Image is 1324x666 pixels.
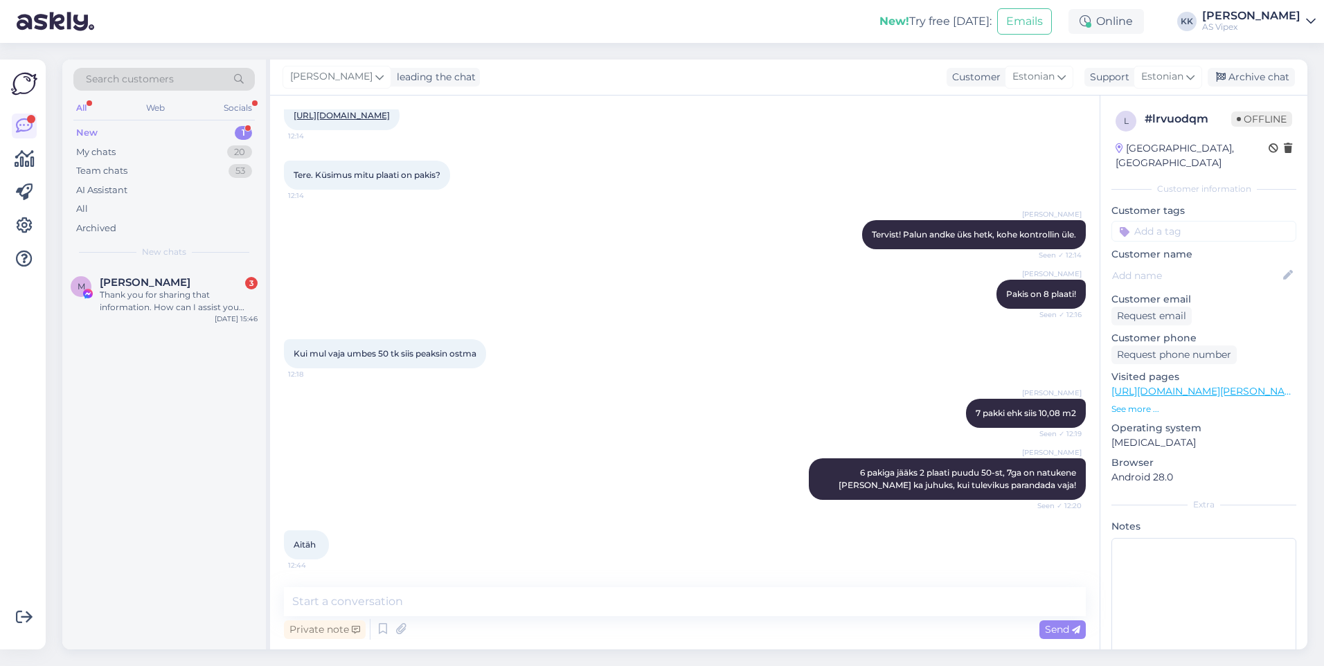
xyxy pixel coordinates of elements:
[1068,9,1144,34] div: Online
[78,281,85,291] span: M
[1030,250,1082,260] span: Seen ✓ 12:14
[227,145,252,159] div: 20
[76,183,127,197] div: AI Assistant
[76,164,127,178] div: Team chats
[879,13,992,30] div: Try free [DATE]:
[1111,204,1296,218] p: Customer tags
[1111,370,1296,384] p: Visited pages
[76,202,88,216] div: All
[1111,470,1296,485] p: Android 28.0
[1111,435,1296,450] p: [MEDICAL_DATA]
[294,110,390,120] a: [URL][DOMAIN_NAME]
[284,620,366,639] div: Private note
[1030,501,1082,511] span: Seen ✓ 12:20
[1231,111,1292,127] span: Offline
[1111,421,1296,435] p: Operating system
[1177,12,1197,31] div: KK
[1030,309,1082,320] span: Seen ✓ 12:16
[1022,269,1082,279] span: [PERSON_NAME]
[839,467,1078,490] span: 6 pakiga jääks 2 plaati puudu 50-st, 7ga on natukene [PERSON_NAME] ka juhuks, kui tulevikus paran...
[294,348,476,359] span: Kui mul vaja umbes 50 tk siis peaksin ostma
[1022,388,1082,398] span: [PERSON_NAME]
[1045,623,1080,636] span: Send
[294,539,316,550] span: Aitäh
[221,99,255,117] div: Socials
[1112,268,1280,283] input: Add name
[1084,70,1129,84] div: Support
[1012,69,1055,84] span: Estonian
[73,99,89,117] div: All
[235,126,252,140] div: 1
[1116,141,1269,170] div: [GEOGRAPHIC_DATA], [GEOGRAPHIC_DATA]
[215,314,258,324] div: [DATE] 15:46
[1111,331,1296,345] p: Customer phone
[1111,385,1303,397] a: [URL][DOMAIN_NAME][PERSON_NAME]
[1111,221,1296,242] input: Add a tag
[86,72,174,87] span: Search customers
[1022,447,1082,458] span: [PERSON_NAME]
[288,369,340,379] span: 12:18
[288,190,340,201] span: 12:14
[143,99,168,117] div: Web
[879,15,909,28] b: New!
[288,131,340,141] span: 12:14
[76,222,116,235] div: Archived
[1124,116,1129,126] span: l
[997,8,1052,35] button: Emails
[947,70,1001,84] div: Customer
[1006,289,1076,299] span: Pakis on 8 plaati!
[1111,183,1296,195] div: Customer information
[245,277,258,289] div: 3
[142,246,186,258] span: New chats
[1111,519,1296,534] p: Notes
[76,145,116,159] div: My chats
[11,71,37,97] img: Askly Logo
[288,560,340,570] span: 12:44
[1202,10,1316,33] a: [PERSON_NAME]AS Vipex
[1141,69,1183,84] span: Estonian
[872,229,1076,240] span: Tervist! Palun andke üks hetk, kohe kontrollin üle.
[1208,68,1295,87] div: Archive chat
[391,70,476,84] div: leading the chat
[1111,345,1237,364] div: Request phone number
[1202,21,1300,33] div: AS Vipex
[290,69,373,84] span: [PERSON_NAME]
[1111,403,1296,415] p: See more ...
[1111,247,1296,262] p: Customer name
[1145,111,1231,127] div: # lrvuodqm
[100,289,258,314] div: Thank you for sharing that information. How can I assist you with our products or services [DATE]?
[1111,307,1192,325] div: Request email
[229,164,252,178] div: 53
[1111,292,1296,307] p: Customer email
[294,170,440,180] span: Tere. Küsimus mitu plaati on pakis?
[1022,209,1082,219] span: [PERSON_NAME]
[100,276,190,289] span: Miral Domingotiles
[76,126,98,140] div: New
[1030,429,1082,439] span: Seen ✓ 12:19
[1202,10,1300,21] div: [PERSON_NAME]
[1111,456,1296,470] p: Browser
[976,408,1076,418] span: 7 pakki ehk siis 10,08 m2
[1111,498,1296,511] div: Extra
